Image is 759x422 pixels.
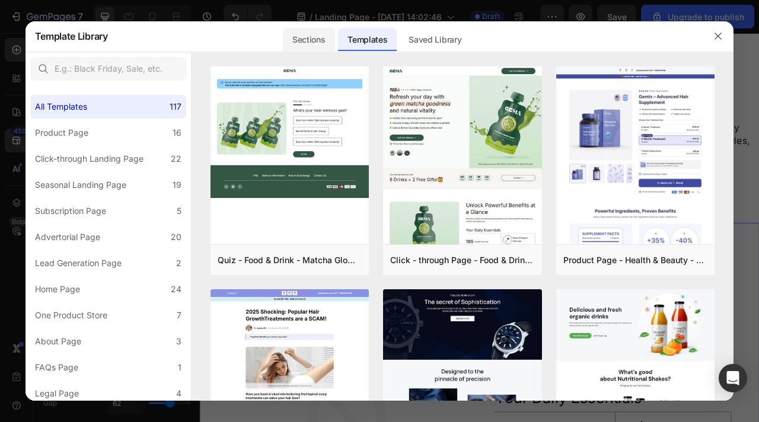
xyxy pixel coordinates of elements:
strong: Electrolyte Balance [548,87,638,98]
div: 19 [173,178,181,192]
div: All Templates [35,100,87,114]
div: Quiz - Food & Drink - Matcha Glow Shot [218,253,362,267]
div: Sections [283,28,334,52]
strong: Optimal Hydration [76,87,161,98]
div: Advertorial Page [35,230,100,244]
div: 7 [177,308,181,322]
div: Open Intercom Messenger [719,364,747,392]
div: 5 [177,204,181,218]
p: Maintain the right balance of key electrolytes to keep nerves, muscles, and brain firing correctly. [484,111,701,161]
img: gempages_553560748064768917-c3efb85a-0ea3-4a63-8a1b-8579a772fca2.png [576,40,611,75]
img: quiz-1.png [211,66,369,198]
div: Legal Page [35,386,79,401]
div: BUY NOW [328,171,384,186]
a: BUY NOW [245,162,467,194]
div: 117 [170,100,181,114]
h2: Template Library [35,21,108,52]
div: One Product Store [35,308,107,322]
div: 20 [171,230,181,244]
div: Lead Generation Page [35,256,122,270]
p: Electrolytes keep cells fully hydrated all day, supporting circulation, joint function, and tempe... [10,111,227,161]
div: Subscription Page [35,204,106,218]
img: gempages_553560748064768917-741738e0-cead-4e25-bc8a-f0414446602e.png [101,40,136,75]
div: Seasonal Landing Page [35,178,126,192]
div: Click - through Page - Food & Drink - Matcha Glow Shot [390,253,535,267]
div: Templates [338,28,397,52]
p: Even 1% dehydration hurts focus, mood, and performance. The result? [375,378,675,420]
div: Row [15,225,34,235]
div: 24 [171,282,181,296]
input: E.g.: Black Friday, Sale, etc. [30,57,186,81]
div: 1 [178,360,181,375]
div: About Page [35,334,81,349]
div: Click-through Landing Page [35,152,143,166]
div: Product Page - Health & Beauty - Hair Supplement [563,253,708,267]
div: 4 [176,386,181,401]
strong: [MEDICAL_DATA], fatigue, sluggish workouts, and the 3PM crash. [375,393,657,419]
div: FAQs Page [35,360,78,375]
div: 2 [176,256,181,270]
div: 22 [171,152,181,166]
div: Saved Library [399,28,471,52]
div: 16 [173,126,181,140]
div: Home Page [35,282,80,296]
div: Product Page [35,126,88,140]
div: 3 [176,334,181,349]
h2: Transform Your Daily Performance With Every Sip [374,308,676,367]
